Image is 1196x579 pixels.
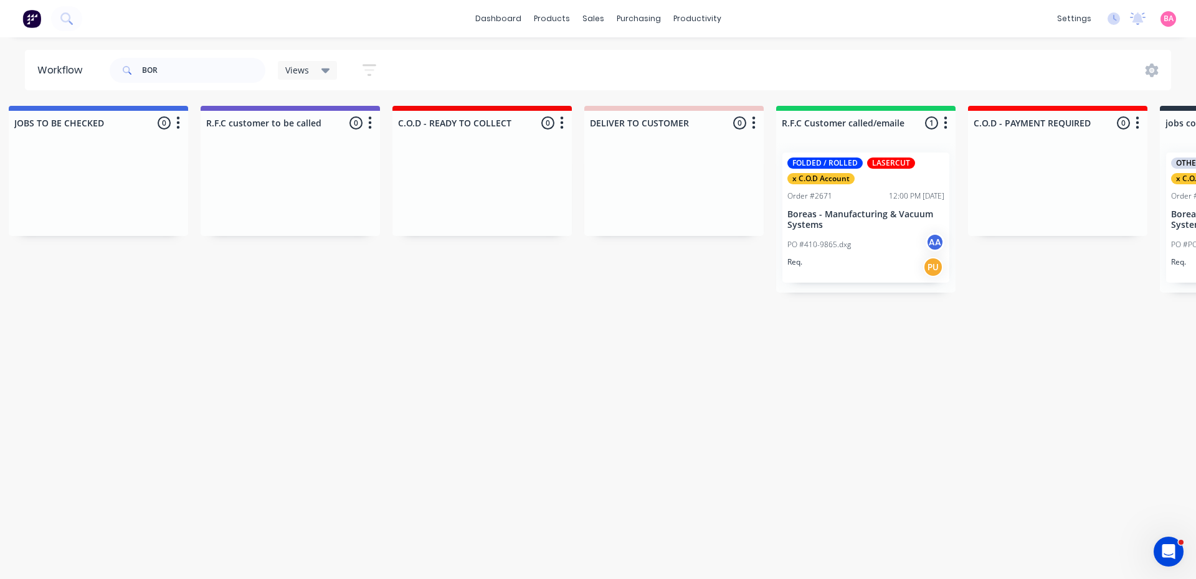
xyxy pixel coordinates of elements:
[787,173,855,184] div: x C.O.D Account
[667,9,728,28] div: productivity
[528,9,576,28] div: products
[576,9,610,28] div: sales
[787,257,802,268] p: Req.
[926,233,944,252] div: AA
[469,9,528,28] a: dashboard
[787,239,851,250] p: PO #410-9865.dxg
[787,209,944,230] p: Boreas - Manufacturing & Vacuum Systems
[22,9,41,28] img: Factory
[782,153,949,283] div: FOLDED / ROLLEDLASERCUTx C.O.D AccountOrder #267112:00 PM [DATE]Boreas - Manufacturing & Vacuum S...
[1164,13,1174,24] span: BA
[1171,257,1186,268] p: Req.
[610,9,667,28] div: purchasing
[787,191,832,202] div: Order #2671
[37,63,88,78] div: Workflow
[923,257,943,277] div: PU
[1154,537,1184,567] iframe: Intercom live chat
[787,158,863,169] div: FOLDED / ROLLED
[867,158,915,169] div: LASERCUT
[142,58,265,83] input: Search for orders...
[889,191,944,202] div: 12:00 PM [DATE]
[285,64,309,77] span: Views
[1051,9,1098,28] div: settings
